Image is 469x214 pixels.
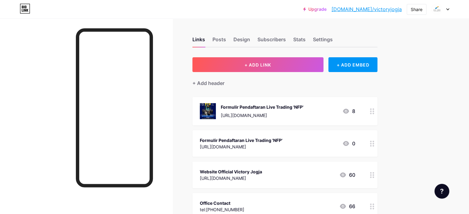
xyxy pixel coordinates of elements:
[200,103,216,119] img: Formulir Pendaftaran Live Trading 'NFP'
[328,57,377,72] div: + ADD EMBED
[200,200,244,206] div: Office Contact
[192,57,323,72] button: + ADD LINK
[303,7,327,12] a: Upgrade
[342,107,355,115] div: 8
[293,36,306,47] div: Stats
[212,36,226,47] div: Posts
[192,79,224,87] div: + Add header
[339,203,355,210] div: 66
[331,6,402,13] a: [DOMAIN_NAME]/victoryjogja
[200,137,282,143] div: Formulir Pendaftaran Live Trading 'NFP'
[342,140,355,147] div: 0
[200,168,262,175] div: Website Official Victory Jogja
[233,36,250,47] div: Design
[200,206,244,213] div: tel:[PHONE_NUMBER]
[200,175,262,181] div: [URL][DOMAIN_NAME]
[411,6,422,13] div: Share
[257,36,286,47] div: Subscribers
[313,36,333,47] div: Settings
[221,112,303,119] div: [URL][DOMAIN_NAME]
[339,171,355,179] div: 60
[221,104,303,110] div: Formulir Pendaftaran Live Trading 'NFP'
[245,62,271,67] span: + ADD LINK
[192,36,205,47] div: Links
[431,3,443,15] img: PT. Victory International Futures cab.jogja
[200,143,282,150] div: [URL][DOMAIN_NAME]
